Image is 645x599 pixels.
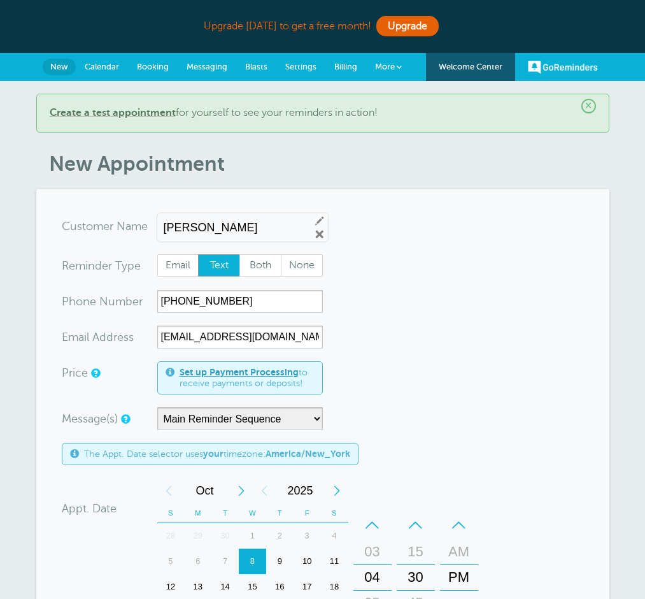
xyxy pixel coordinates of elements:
[266,549,294,574] div: Thursday, October 9
[444,565,474,590] div: PM
[211,549,239,574] div: Tuesday, October 7
[239,549,266,574] div: Today, Wednesday, October 8
[325,53,366,81] a: Billing
[375,62,395,71] span: More
[91,369,99,377] a: An optional price for the appointment. If you set a price, you can include a payment link in your...
[426,53,515,81] a: Welcome Center
[157,549,185,574] div: Sunday, October 5
[239,523,266,549] div: Wednesday, October 1
[184,549,211,574] div: Monday, October 6
[137,62,169,71] span: Booking
[184,549,211,574] div: 6
[50,62,68,71] span: New
[157,549,185,574] div: 5
[157,523,185,549] div: 28
[239,503,266,523] th: W
[321,523,348,549] div: 4
[62,331,84,343] span: Ema
[400,565,431,590] div: 30
[281,254,323,277] label: None
[85,62,119,71] span: Calendar
[82,220,125,232] span: tomer N
[43,59,76,75] a: New
[211,549,239,574] div: 7
[180,367,299,377] a: Set up Payment Processing
[199,255,239,277] span: Text
[36,13,609,40] div: Upgrade [DATE] to get a free month!
[276,478,325,503] span: 2025
[178,53,236,81] a: Messaging
[253,478,276,503] div: Previous Year
[285,62,316,71] span: Settings
[187,62,227,71] span: Messaging
[198,254,240,277] label: Text
[294,549,321,574] div: Friday, October 10
[157,254,199,277] label: Email
[276,53,325,81] a: Settings
[211,523,239,549] div: Tuesday, September 30
[230,478,253,503] div: Next Month
[266,523,294,549] div: 2
[239,254,281,277] label: Both
[184,503,211,523] th: M
[50,107,176,119] a: Create a test appointment
[84,449,350,459] span: The Appt. Date selector uses timezone:
[84,331,113,343] span: il Add
[528,53,598,81] a: GoReminders
[321,523,348,549] div: Saturday, October 4
[49,152,609,176] h1: New Appointment
[240,255,281,277] span: Both
[239,523,266,549] div: 1
[400,539,431,565] div: 15
[294,523,321,549] div: 3
[121,415,129,423] a: Simple templates and custom messages will use the reminder schedule set under Settings > Reminder...
[266,523,294,549] div: Thursday, October 2
[211,523,239,549] div: 30
[314,215,325,226] a: Edit
[62,215,157,238] div: ame
[236,53,276,81] a: Blasts
[245,62,267,71] span: Blasts
[128,53,178,81] a: Booking
[62,413,118,424] label: Message(s)
[180,478,230,503] span: October
[294,549,321,574] div: 10
[321,503,348,523] th: S
[50,107,596,119] p: for yourself to see your reminders in action!
[62,326,157,349] div: ress
[366,53,411,82] a: More
[376,16,439,36] a: Upgrade
[211,503,239,523] th: T
[62,503,117,514] label: Appt. Date
[62,290,157,313] div: mber
[62,367,88,379] label: Price
[157,326,323,349] input: Optional
[158,255,199,277] span: Email
[180,367,315,389] span: to receive payments or deposits!
[239,549,266,574] div: 8
[581,99,596,113] span: ×
[83,296,115,307] span: ne Nu
[203,449,223,459] b: your
[62,260,141,271] label: Reminder Type
[62,296,83,307] span: Pho
[444,539,474,565] div: AM
[62,220,82,232] span: Cus
[294,503,321,523] th: F
[321,549,348,574] div: Saturday, October 11
[334,62,357,71] span: Billing
[157,478,180,503] div: Previous Month
[357,539,388,565] div: 03
[157,523,185,549] div: Sunday, September 28
[314,229,325,240] a: Remove
[266,449,350,459] b: America/New_York
[157,503,185,523] th: S
[294,523,321,549] div: Friday, October 3
[184,523,211,549] div: 29
[266,503,294,523] th: T
[76,53,128,81] a: Calendar
[266,549,294,574] div: 9
[321,549,348,574] div: 11
[184,523,211,549] div: Monday, September 29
